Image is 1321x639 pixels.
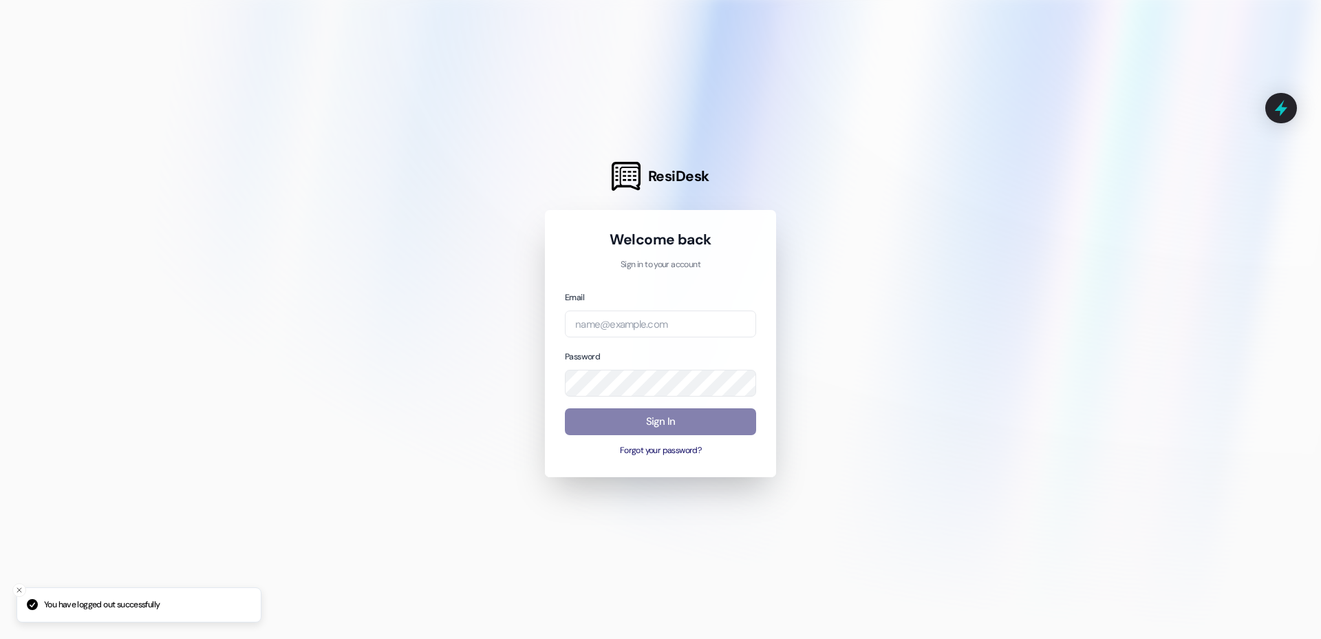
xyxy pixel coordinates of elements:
[565,230,756,249] h1: Welcome back
[565,445,756,457] button: Forgot your password?
[565,351,600,362] label: Password
[44,599,160,611] p: You have logged out successfully
[648,167,709,186] span: ResiDesk
[565,311,756,337] input: name@example.com
[565,259,756,271] p: Sign in to your account
[565,292,584,303] label: Email
[612,162,641,191] img: ResiDesk Logo
[565,408,756,435] button: Sign In
[12,583,26,597] button: Close toast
